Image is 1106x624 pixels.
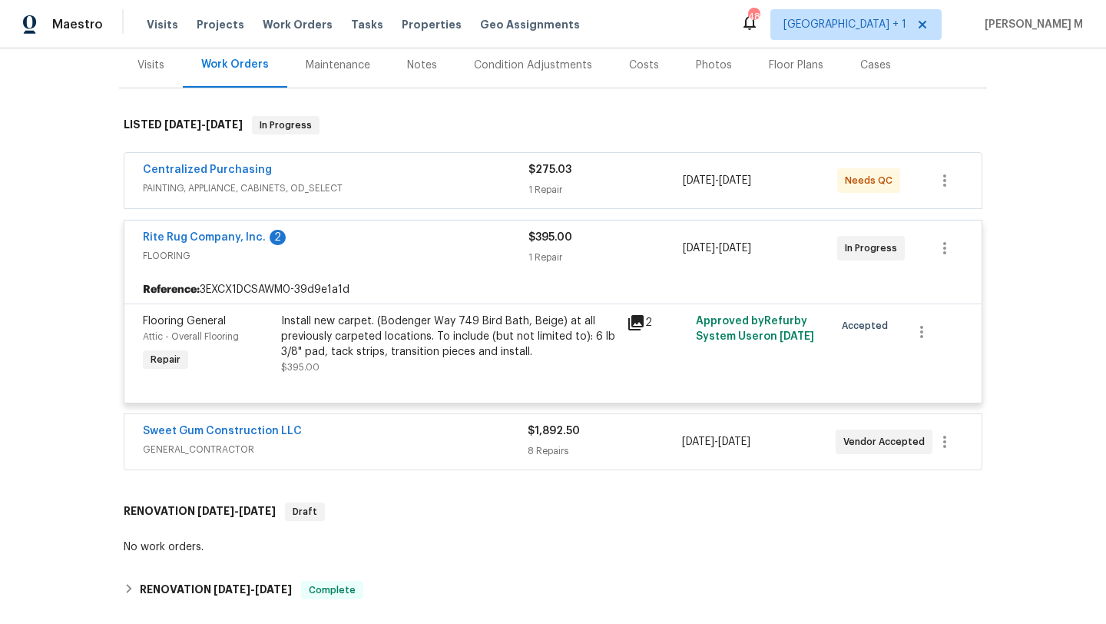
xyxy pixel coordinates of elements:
span: FLOORING [143,248,528,264]
div: Cases [860,58,891,73]
span: - [683,173,751,188]
div: Work Orders [201,57,269,72]
div: No work orders. [124,539,982,555]
span: Repair [144,352,187,367]
span: $275.03 [528,164,571,175]
div: Costs [629,58,659,73]
span: Visits [147,17,178,32]
span: $1,892.50 [528,426,580,436]
span: $395.00 [281,363,320,372]
div: 48 [748,9,759,25]
span: Attic - Overall Flooring [143,332,239,341]
span: [DATE] [719,175,751,186]
div: Notes [407,58,437,73]
span: - [197,506,276,516]
span: Vendor Accepted [843,434,931,450]
span: Maestro [52,17,103,32]
a: Sweet Gum Construction LLC [143,426,302,436]
div: 1 Repair [528,182,683,197]
span: [DATE] [239,506,276,516]
a: Rite Rug Company, Inc. [143,232,266,243]
span: Complete [303,583,362,598]
div: Condition Adjustments [474,58,592,73]
span: [DATE] [683,175,715,186]
span: GENERAL_CONTRACTOR [143,442,528,457]
span: [DATE] [255,584,292,595]
span: [DATE] [682,436,714,447]
span: Tasks [351,19,383,30]
span: [DATE] [780,331,814,342]
div: 8 Repairs [528,443,681,459]
div: 1 Repair [528,250,683,265]
a: Centralized Purchasing [143,164,272,175]
span: In Progress [845,241,903,256]
span: [PERSON_NAME] M [979,17,1083,32]
div: 3EXCX1DCSAWM0-39d9e1a1d [124,276,982,304]
span: Geo Assignments [480,17,580,32]
span: [DATE] [164,119,201,130]
span: Draft [286,504,323,519]
span: [DATE] [197,506,234,516]
span: PAINTING, APPLIANCE, CABINETS, OD_SELECT [143,181,528,196]
h6: LISTED [124,116,243,134]
span: Work Orders [263,17,333,32]
span: - [683,241,751,256]
span: [GEOGRAPHIC_DATA] + 1 [783,17,906,32]
span: In Progress [253,118,318,133]
span: [DATE] [719,243,751,254]
div: LISTED [DATE]-[DATE]In Progress [119,101,987,150]
span: Accepted [842,318,894,334]
span: [DATE] [718,436,750,447]
div: RENOVATION [DATE]-[DATE]Draft [119,487,987,536]
div: Photos [696,58,732,73]
span: - [214,584,292,595]
div: RENOVATION [DATE]-[DATE]Complete [119,572,987,609]
div: 2 [627,314,687,332]
span: [DATE] [206,119,243,130]
span: Flooring General [143,316,226,327]
b: Reference: [143,282,200,297]
span: Approved by Refurby System User on [696,316,814,342]
div: Visits [137,58,164,73]
h6: RENOVATION [140,581,292,599]
h6: RENOVATION [124,503,276,521]
span: Properties [402,17,462,32]
span: Needs QC [845,173,899,188]
span: $395.00 [528,232,572,243]
div: Maintenance [306,58,370,73]
div: 2 [270,230,286,245]
span: - [682,434,750,450]
span: Projects [197,17,244,32]
span: [DATE] [214,584,250,595]
span: [DATE] [683,243,715,254]
span: - [164,119,243,130]
div: Floor Plans [769,58,823,73]
div: Install new carpet. (Bodenger Way 749 Bird Bath, Beige) at all previously carpeted locations. To ... [281,314,618,360]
